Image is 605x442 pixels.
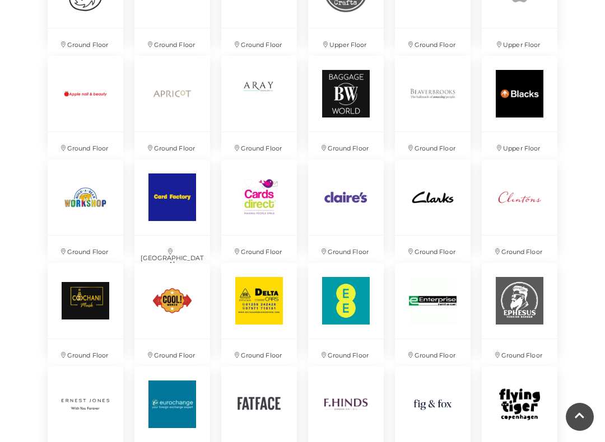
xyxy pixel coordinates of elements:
[389,257,476,361] a: Ground Floor
[389,50,476,154] a: Ground Floor
[302,154,389,257] a: Ground Floor
[221,132,297,159] p: Ground Floor
[48,132,123,159] p: Ground Floor
[476,154,563,257] a: Ground Floor
[395,236,471,263] p: Ground Floor
[308,29,384,56] p: Upper Floor
[395,29,471,56] p: Ground Floor
[134,29,210,56] p: Ground Floor
[308,236,384,263] p: Ground Floor
[476,50,563,154] a: Upper Floor
[129,154,216,257] a: [GEOGRAPHIC_DATA]
[221,339,297,366] p: Ground Floor
[308,339,384,366] p: Ground Floor
[476,257,563,361] a: Ground Floor
[42,50,129,154] a: Ground Floor
[308,132,384,159] p: Ground Floor
[221,236,297,263] p: Ground Floor
[48,29,123,56] p: Ground Floor
[216,50,302,154] a: Ground Floor
[216,257,302,361] a: Ground Floor
[216,154,302,257] a: Ground Floor
[42,154,129,257] a: Ground Floor
[42,257,129,361] a: Ground Floor
[134,132,210,159] p: Ground Floor
[395,132,471,159] p: Ground Floor
[395,339,471,366] p: Ground Floor
[389,154,476,257] a: Ground Floor
[482,132,557,159] p: Upper Floor
[221,29,297,56] p: Ground Floor
[134,339,210,366] p: Ground Floor
[302,50,389,154] a: Ground Floor
[482,339,557,366] p: Ground Floor
[48,339,123,366] p: Ground Floor
[129,257,216,361] a: Ground Floor
[134,236,210,275] p: [GEOGRAPHIC_DATA]
[302,257,389,361] a: Ground Floor
[129,50,216,154] a: Ground Floor
[482,29,557,56] p: Upper Floor
[482,236,557,263] p: Ground Floor
[48,236,123,263] p: Ground Floor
